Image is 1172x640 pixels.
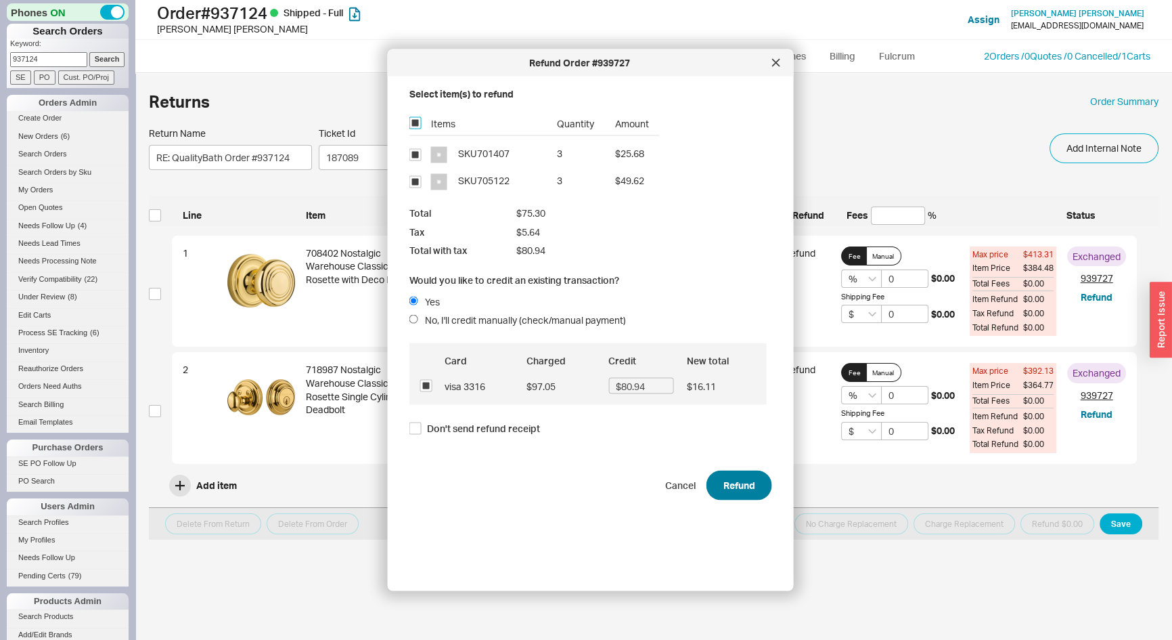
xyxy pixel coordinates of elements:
a: 939727 [1067,389,1126,402]
div: Products Admin [7,593,129,610]
span: Max price [972,366,1023,377]
span: ( 4 ) [78,221,87,230]
span: $0.00 [1023,322,1054,334]
button: Refund [1081,291,1112,304]
span: $0.00 [1023,277,1054,291]
span: $0.00 [1023,308,1054,320]
p: Keyword: [10,39,129,52]
span: $392.13 [1023,366,1054,377]
a: Order summary [383,44,473,68]
a: Needs Follow Up [7,551,129,565]
span: Process SE Tracking [18,328,87,337]
span: [PERSON_NAME] [PERSON_NAME] [1011,8,1144,18]
span: $25.68 [615,147,656,163]
span: ( 8 ) [68,293,76,301]
span: Pending Certs [18,572,66,580]
span: $75.30 [516,207,772,220]
div: Exchanged [1067,363,1126,383]
a: Open Quotes [7,200,129,215]
span: Don't send refund receipt [427,422,540,435]
a: 2Orders /0Quotes /0 Cancelled [984,50,1118,62]
input: Ticket Id [319,145,482,170]
span: visa 3316 [445,379,513,393]
a: Lead times [748,44,816,68]
div: Users Admin [7,498,129,515]
span: Return Name [149,127,312,140]
a: My Profiles [7,533,129,547]
span: Save [1111,516,1131,532]
button: Charge Replacement [914,513,1015,534]
input: SE [10,70,31,85]
h1: Search Orders [7,24,129,39]
span: Item [306,209,425,222]
input: Select... [841,305,882,323]
span: Total Refund [972,322,1023,334]
div: [PERSON_NAME] [PERSON_NAME] [157,22,589,36]
span: ON [50,5,66,20]
input: Return Name [149,145,312,170]
input: No, I'll credit manually (check/manual payment) [409,315,418,324]
span: Line [183,209,217,222]
span: Charge Replacement [925,516,1004,532]
span: $0.00 [1023,294,1054,305]
span: Status [1066,209,1126,222]
span: $0.00 [1062,516,1083,532]
button: Refund [706,470,772,500]
span: New Orders [18,132,58,140]
a: Needs Lead Times [7,236,129,251]
div: 708402 Nostalgic Warehouse Classic Rosette with Deco Knob [306,247,424,337]
span: $5.64 [516,225,772,238]
a: SE PO Follow Up [7,456,129,471]
input: Cust. PO/Proj [58,70,114,85]
span: No, I'll credit manually (check/manual payment) [425,314,626,327]
a: [PERSON_NAME] [PERSON_NAME] [1011,9,1144,18]
div: Orders Admin [7,95,129,111]
a: Needs Follow Up(4) [7,219,129,233]
a: Orders Need Auths [7,379,129,393]
div: Tax [409,225,511,238]
a: Rooms [694,44,745,68]
span: Full Refund [774,209,824,222]
span: $0.00 [931,307,955,321]
svg: open menu [868,393,876,398]
span: $0.00 [931,424,955,438]
a: Packages [628,44,692,68]
span: ( 6 ) [90,328,99,337]
span: Total Fees [972,394,1023,408]
div: 3 [557,174,604,190]
span: Fee [849,367,861,378]
span: $384.48 [1023,263,1054,274]
span: $0.00 [1023,439,1054,450]
span: $0.00 [1023,394,1054,408]
span: $413.31 [1023,249,1054,261]
div: Shipping Fee [841,408,959,419]
img: CLASGLCLA_UB_cdj7lt [227,363,295,431]
button: Save [1100,513,1142,534]
a: Inventory [7,343,129,358]
h1: Order # 937124 [157,3,589,22]
div: Select item(s) to refund [409,87,772,101]
input: Select... [841,386,882,404]
div: Credit [608,354,673,367]
h1: Returns [149,93,210,110]
span: Cancel [665,478,696,492]
input: Select... [841,270,882,288]
span: Under Review [18,293,65,301]
span: Delete From Order [278,516,347,532]
span: Item Refund [972,411,1023,423]
span: Add Internal Note [1066,140,1142,156]
span: $49.62 [615,174,656,190]
a: Search Billing [7,398,129,412]
span: Fee [849,251,861,261]
span: Total Fees [972,277,1023,291]
span: Max price [972,249,1023,261]
div: Amount [615,116,656,130]
a: Email Templates [7,415,129,429]
a: New Orders(6) [7,129,129,144]
span: Verify Compatibility [18,275,82,283]
a: Search Orders [7,147,129,161]
button: Add Internal Note [1050,133,1158,163]
div: Charged [526,354,595,367]
div: Exchanged [1067,247,1126,267]
input: PO [34,70,55,85]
